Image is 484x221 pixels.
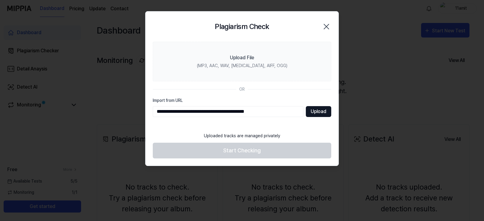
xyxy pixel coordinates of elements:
[239,86,245,93] div: OR
[153,97,331,104] label: Import from URL
[230,54,254,61] div: Upload File
[306,106,331,117] button: Upload
[215,21,269,32] h2: Plagiarism Check
[197,63,287,69] div: (MP3, AAC, WAV, [MEDICAL_DATA], AIFF, OGG)
[200,129,284,143] div: Uploaded tracks are managed privately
